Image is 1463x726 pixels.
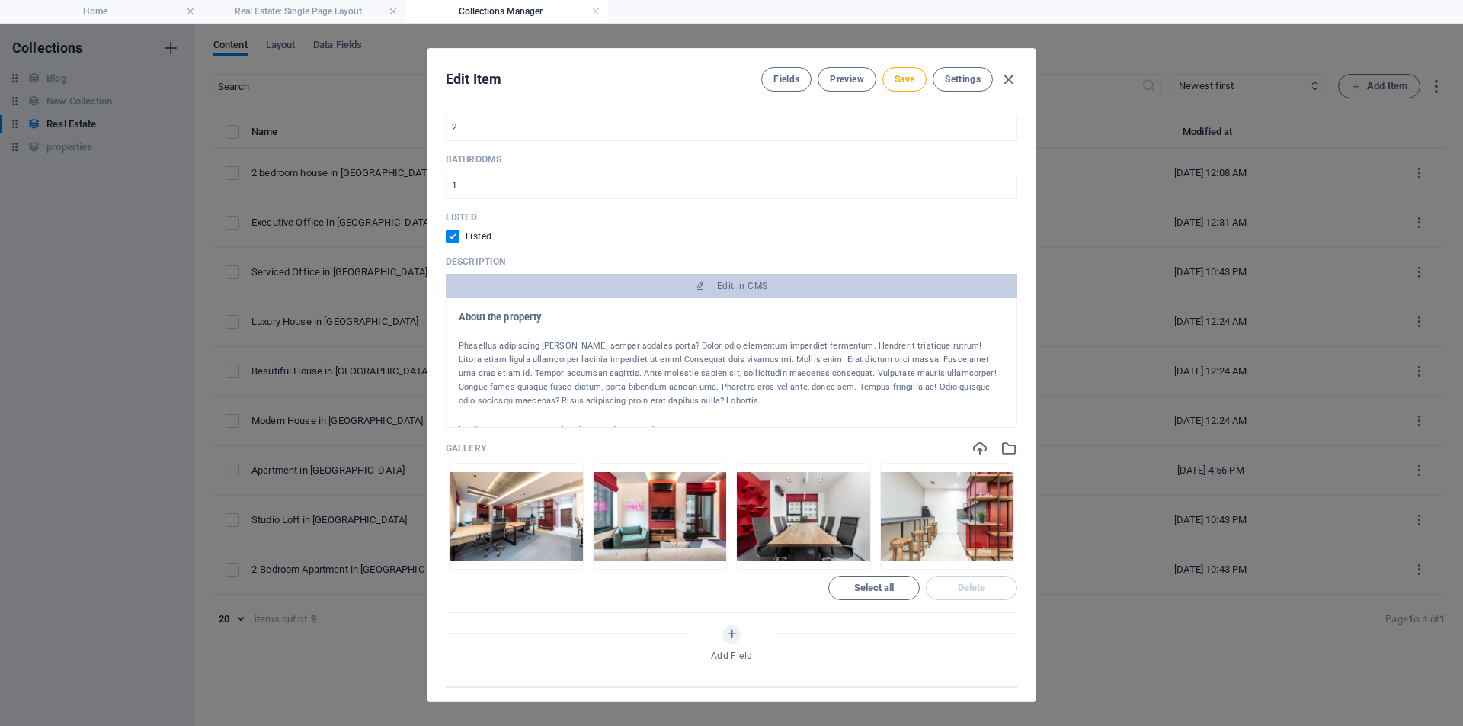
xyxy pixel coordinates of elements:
li: office_3_3.jpg [736,463,871,570]
button: Save [882,67,927,92]
span: Save [895,73,914,85]
input: 0 [446,172,1017,199]
img: office_3_1.jpg [450,472,583,561]
h4: Collections Manager [405,3,608,20]
button: Preview [818,67,876,92]
button: Select all [828,576,920,600]
button: Edit in CMS [446,274,1017,298]
p: Gallery [446,442,486,455]
li: office_3_4.jpg [880,463,1015,570]
p: Bathrooms [446,153,1017,165]
li: office_3_1.jpg [449,463,584,570]
span: Preview [830,73,863,85]
li: Iaculis rutrum accumsan tincidunt condimentum fermentum [459,423,1004,437]
div: Phasellus adipiscing [PERSON_NAME] semper sodales porta? Dolor odio elementum imperdiet fermentum... [459,339,1004,408]
span: Edit in CMS [717,280,767,292]
input: 0 [446,114,1017,141]
img: office_3_3.jpg [737,472,870,561]
img: office_3_2.jpg [594,472,727,561]
span: Select all [854,583,895,593]
span: Fields [773,73,799,85]
p: Description [446,255,1017,268]
h4: Real Estate: Single Page Layout [203,3,405,20]
h3: About the property [459,310,1004,324]
p: Listed [446,211,1017,223]
button: Settings [933,67,993,92]
img: office_3_4.jpg [881,472,1014,561]
button: Add Field [722,625,741,644]
button: Fields [761,67,812,92]
span: Add Field [711,650,753,662]
i: Select from file manager or stock photos [1000,440,1017,457]
li: office_3_2.jpg [593,463,728,570]
span: Settings [945,73,981,85]
h2: Edit Item [446,70,501,88]
span: Listed [466,230,491,243]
